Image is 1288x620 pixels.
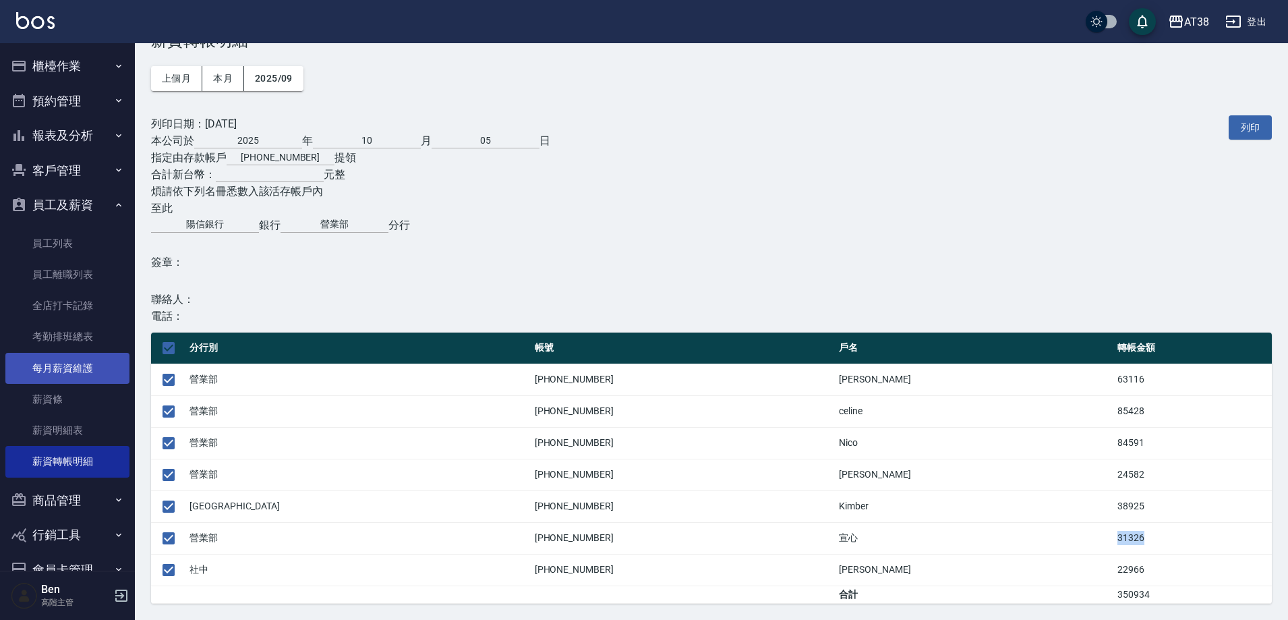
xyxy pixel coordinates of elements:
[151,149,550,166] div: 指定由存款帳戶 提領
[836,490,1114,522] td: Kimber
[1114,459,1272,490] td: 24582
[1114,490,1272,522] td: 38925
[531,459,836,490] td: [PHONE_NUMBER]
[5,49,129,84] button: 櫃檯作業
[151,166,550,183] div: 合計新台幣： 元整
[1184,13,1209,30] div: AT38
[151,200,550,217] div: 至此
[151,183,550,200] div: 煩請依下列名冊悉數入該活存帳戶內
[186,554,531,586] td: 社中
[1220,9,1272,34] button: 登出
[5,118,129,153] button: 報表及分析
[1114,395,1272,427] td: 85428
[151,115,550,132] div: 列印日期： [DATE]
[5,415,129,446] a: 薪資明細表
[186,333,531,364] th: 分行別
[5,446,129,477] a: 薪資轉帳明細
[1114,364,1272,395] td: 63116
[186,459,531,490] td: 營業部
[186,364,531,395] td: 營業部
[5,259,129,290] a: 員工離職列表
[836,554,1114,586] td: [PERSON_NAME]
[186,490,531,522] td: [GEOGRAPHIC_DATA]
[16,12,55,29] img: Logo
[836,364,1114,395] td: [PERSON_NAME]
[5,290,129,321] a: 全店打卡記錄
[5,153,129,188] button: 客戶管理
[836,459,1114,490] td: [PERSON_NAME]
[151,66,202,91] button: 上個月
[244,66,303,91] button: 2025/09
[5,228,129,259] a: 員工列表
[531,333,836,364] th: 帳號
[5,353,129,384] a: 每月薪資維護
[1229,115,1272,140] button: 列印
[186,395,531,427] td: 營業部
[151,254,550,271] div: 簽章：
[5,517,129,553] button: 行銷工具
[531,395,836,427] td: [PHONE_NUMBER]
[202,66,244,91] button: 本月
[5,553,129,588] button: 會員卡管理
[186,522,531,554] td: 營業部
[151,132,550,149] div: 本公司於 年 月 日
[186,427,531,459] td: 營業部
[1129,8,1156,35] button: save
[1114,554,1272,586] td: 22966
[5,188,129,223] button: 員工及薪資
[531,522,836,554] td: [PHONE_NUMBER]
[1114,427,1272,459] td: 84591
[836,522,1114,554] td: 宣心
[531,364,836,395] td: [PHONE_NUMBER]
[531,427,836,459] td: [PHONE_NUMBER]
[5,84,129,119] button: 預約管理
[836,586,1114,603] td: 合計
[836,333,1114,364] th: 戶名
[1114,333,1272,364] th: 轉帳金額
[151,308,550,325] div: 電話：
[11,582,38,609] img: Person
[5,483,129,518] button: 商品管理
[1114,522,1272,554] td: 31326
[836,427,1114,459] td: Nico
[531,554,836,586] td: [PHONE_NUMBER]
[5,384,129,415] a: 薪資條
[836,395,1114,427] td: celine
[151,291,550,308] div: 聯絡人：
[531,490,836,522] td: [PHONE_NUMBER]
[41,583,110,596] h5: Ben
[1163,8,1214,36] button: AT38
[1114,586,1272,603] td: 350934
[41,596,110,609] p: 高階主管
[151,217,550,233] div: 銀行 分行
[5,321,129,352] a: 考勤排班總表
